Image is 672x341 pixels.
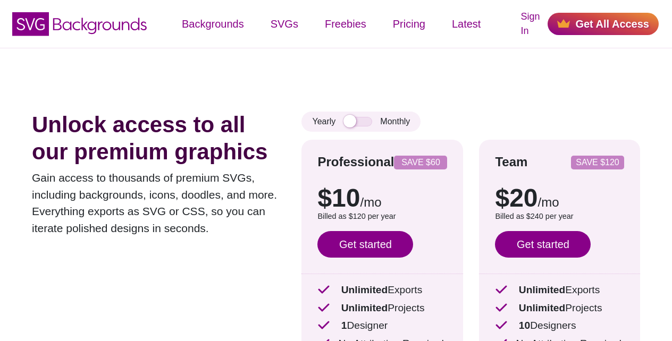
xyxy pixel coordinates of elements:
[520,10,540,38] a: Sign In
[317,211,447,223] p: Billed as $120 per year
[301,112,421,132] div: Yearly Monthly
[317,155,394,169] strong: Professional
[312,8,380,40] a: Freebies
[495,211,624,223] p: Billed as $240 per year
[495,283,624,298] p: Exports
[317,185,447,211] p: $10
[341,284,388,295] strong: Unlimited
[519,284,565,295] strong: Unlimited
[380,8,439,40] a: Pricing
[519,302,565,313] strong: Unlimited
[495,318,624,334] p: Designers
[398,158,443,167] p: SAVE $60
[495,155,527,169] strong: Team
[495,185,624,211] p: $20
[341,320,347,331] strong: 1
[317,301,447,316] p: Projects
[360,195,382,209] span: /mo
[575,158,620,167] p: SAVE $120
[538,195,559,209] span: /mo
[548,13,659,35] a: Get All Access
[169,8,257,40] a: Backgrounds
[519,320,530,331] strong: 10
[341,302,388,313] strong: Unlimited
[32,112,285,165] h1: Unlock access to all our premium graphics
[317,318,447,334] p: Designer
[317,283,447,298] p: Exports
[317,231,413,258] a: Get started
[495,231,591,258] a: Get started
[439,8,494,40] a: Latest
[495,301,624,316] p: Projects
[32,169,285,236] p: Gain access to thousands of premium SVGs, including backgrounds, icons, doodles, and more. Everyt...
[257,8,312,40] a: SVGs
